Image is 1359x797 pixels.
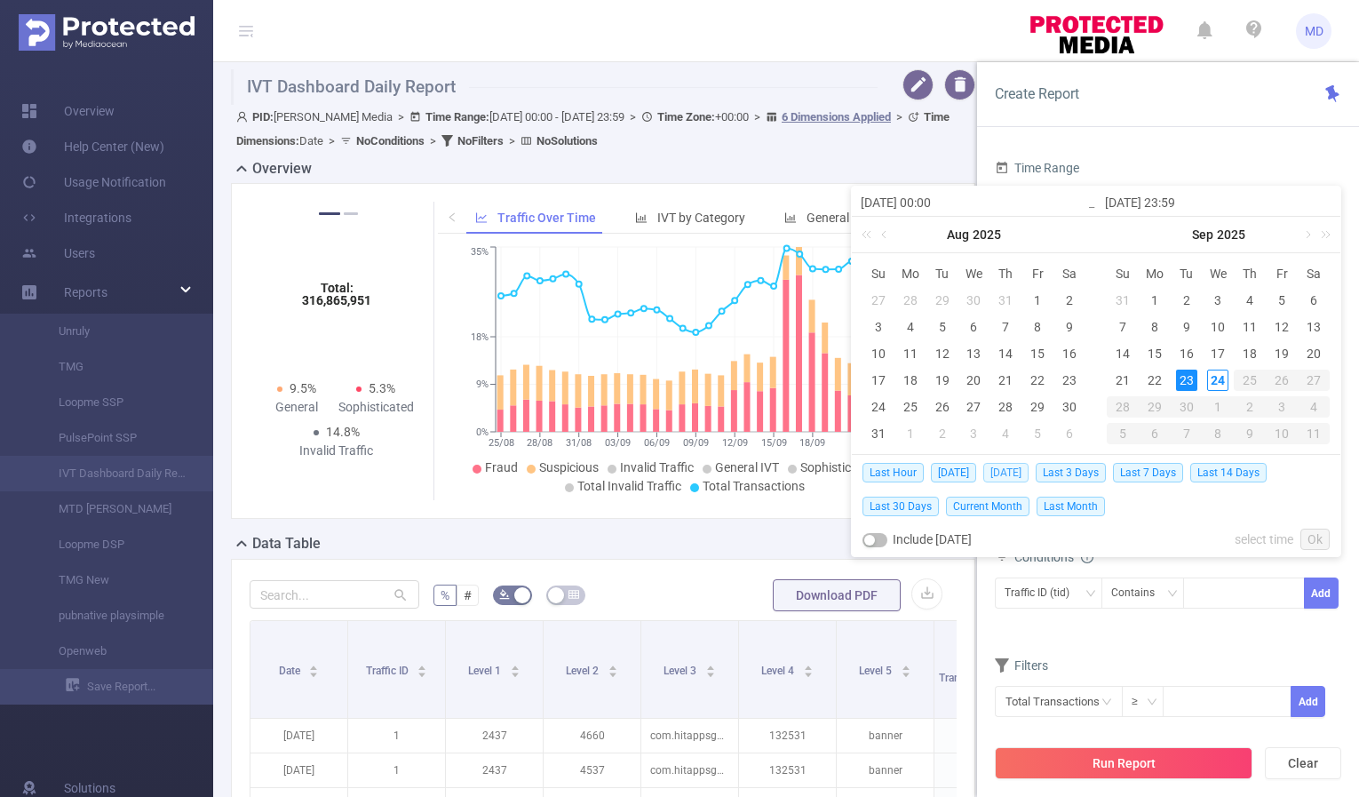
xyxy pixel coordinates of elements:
div: 31 [868,423,889,444]
th: Thu [989,260,1021,287]
td: October 5, 2025 [1107,420,1139,447]
div: 25 [900,396,921,418]
td: September 18, 2025 [1234,340,1266,367]
td: September 27, 2025 [1298,367,1330,394]
td: July 31, 2025 [989,287,1021,314]
span: 5.3% [369,381,395,395]
b: No Filters [457,134,504,147]
div: Invalid Traffic [297,442,377,460]
th: Sun [862,260,894,287]
td: August 26, 2025 [926,394,958,420]
i: icon: bar-chart [635,211,648,224]
td: September 6, 2025 [1053,420,1085,447]
th: Mon [894,260,926,287]
td: August 2, 2025 [1053,287,1085,314]
td: August 15, 2025 [1021,340,1053,367]
tspan: 316,865,951 [302,293,371,307]
span: Su [862,266,894,282]
a: Aug [945,217,971,252]
div: 13 [1303,316,1324,338]
div: 24 [868,396,889,418]
div: 20 [1303,343,1324,364]
td: September 17, 2025 [1203,340,1235,367]
a: Ok [1300,529,1330,550]
div: 2 [1176,290,1197,311]
span: Sa [1298,266,1330,282]
div: 6 [1303,290,1324,311]
span: IVT by Category [657,211,745,225]
a: Previous month (PageUp) [878,217,894,252]
td: September 2, 2025 [1171,287,1203,314]
a: Users [21,235,95,271]
button: Run Report [995,747,1252,779]
th: Wed [958,260,990,287]
td: August 9, 2025 [1053,314,1085,340]
td: August 20, 2025 [958,367,990,394]
div: 4 [1239,290,1260,311]
div: ≥ [1132,687,1150,716]
a: Openweb [36,634,192,669]
span: Su [1107,266,1139,282]
td: September 20, 2025 [1298,340,1330,367]
div: 6 [1059,423,1080,444]
div: 25 [1234,370,1266,391]
img: Protected Media [19,14,195,51]
td: September 10, 2025 [1203,314,1235,340]
td: September 3, 2025 [1203,287,1235,314]
td: August 27, 2025 [958,394,990,420]
td: August 28, 2025 [989,394,1021,420]
span: Sa [1053,266,1085,282]
button: Clear [1265,747,1341,779]
a: TMG New [36,562,192,598]
a: Sep [1190,217,1215,252]
div: 21 [995,370,1016,391]
div: 12 [1271,316,1292,338]
b: No Conditions [356,134,425,147]
b: Time Range: [425,110,489,124]
td: August 16, 2025 [1053,340,1085,367]
span: Tu [926,266,958,282]
td: August 30, 2025 [1053,394,1085,420]
td: August 22, 2025 [1021,367,1053,394]
div: 6 [1139,423,1171,444]
td: August 24, 2025 [862,394,894,420]
div: 29 [1139,396,1171,418]
td: September 23, 2025 [1171,367,1203,394]
input: Search... [250,580,419,609]
span: > [425,134,441,147]
tspan: 12/09 [722,437,748,449]
a: Help Center (New) [21,129,164,164]
tspan: 09/09 [683,437,709,449]
div: 22 [1144,370,1165,391]
div: 6 [963,316,984,338]
span: > [749,110,766,124]
a: Overview [21,93,115,129]
button: Add [1291,686,1325,717]
td: October 7, 2025 [1171,420,1203,447]
td: July 29, 2025 [926,287,958,314]
div: 17 [868,370,889,391]
div: 5 [1271,290,1292,311]
h2: Overview [252,158,312,179]
td: September 19, 2025 [1266,340,1298,367]
td: August 29, 2025 [1021,394,1053,420]
div: 28 [900,290,921,311]
i: icon: down [1085,588,1096,601]
div: 7 [1112,316,1133,338]
div: 1 [1203,396,1235,418]
div: 8 [1144,316,1165,338]
div: 28 [995,396,1016,418]
span: [DATE] [931,463,976,482]
td: September 8, 2025 [1139,314,1171,340]
th: Tue [926,260,958,287]
span: Mo [894,266,926,282]
div: 3 [868,316,889,338]
div: 22 [1027,370,1048,391]
div: 16 [1176,343,1197,364]
div: 2 [1234,396,1266,418]
div: 4 [1298,396,1330,418]
div: 1 [900,423,921,444]
span: Fraud [485,460,518,474]
b: No Solutions [536,134,598,147]
td: August 12, 2025 [926,340,958,367]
